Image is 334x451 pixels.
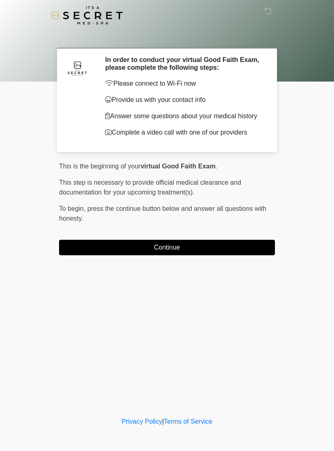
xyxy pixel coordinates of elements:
[53,29,281,44] h1: ‎ ‎
[105,128,263,137] p: Complete a video call with one of our providers
[105,111,263,121] p: Answer some questions about your medical history
[65,56,90,80] img: Agent Avatar
[105,95,263,105] p: Provide us with your contact info
[141,163,215,170] strong: virtual Good Faith Exam
[59,205,266,222] span: press the continue button below and answer all questions with honesty.
[59,179,241,196] span: This step is necessary to provide official medical clearance and documentation for your upcoming ...
[164,418,212,425] a: Terms of Service
[59,163,141,170] span: This is the beginning of your
[59,240,275,255] button: Continue
[215,163,217,170] span: .
[51,6,123,24] img: It's A Secret Med Spa Logo
[105,79,263,88] p: Please connect to Wi-Fi now
[105,56,263,71] h2: In order to conduct your virtual Good Faith Exam, please complete the following steps:
[162,418,164,425] a: |
[122,418,163,425] a: Privacy Policy
[59,205,87,212] span: To begin,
